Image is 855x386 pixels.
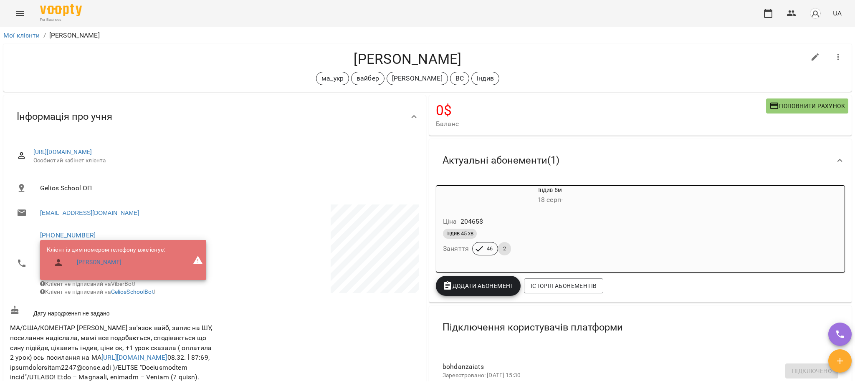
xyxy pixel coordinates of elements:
[40,231,96,239] a: [PHONE_NUMBER]
[498,245,511,252] span: 2
[436,119,766,129] span: Баланс
[833,9,842,18] span: UA
[111,288,154,295] a: GeliosSchoolBot
[40,280,136,287] span: Клієнт не підписаний на ViberBot!
[33,149,92,155] a: [URL][DOMAIN_NAME]
[455,73,464,83] p: ВС
[443,216,457,227] h6: Ціна
[537,196,563,204] span: 18 серп -
[531,281,597,291] span: Історія абонементів
[387,72,448,85] div: [PERSON_NAME]
[316,72,349,85] div: ма_укр
[40,183,412,193] span: Gelios School ОП
[40,288,156,295] span: Клієнт не підписаний на !
[809,8,821,19] img: avatar_s.png
[476,186,624,206] div: Індив 6м
[49,30,100,40] p: [PERSON_NAME]
[40,17,82,23] span: For Business
[460,217,483,227] p: 20465 $
[8,304,215,319] div: Дату народження не задано
[471,72,499,85] div: індив
[43,30,46,40] li: /
[436,186,624,265] button: Індив 6м18 серп- Ціна20465$Індив 45 хвЗаняття462
[769,101,845,111] span: Поповнити рахунок
[436,102,766,119] h4: 0 $
[443,371,825,380] p: Зареєстровано: [DATE] 15:30
[321,73,344,83] p: ма_укр
[429,139,852,182] div: Актуальні абонементи(1)
[10,50,805,68] h4: [PERSON_NAME]
[40,4,82,16] img: Voopty Logo
[357,73,379,83] p: вайбер
[830,5,845,21] button: UA
[436,186,476,206] div: Індив 6м
[443,321,623,334] span: Підключення користувачів платформи
[33,156,412,165] span: Особистий кабінет клієнта
[450,72,469,85] div: ВС
[443,281,514,291] span: Додати Абонемент
[477,73,494,83] p: індив
[3,30,852,40] nav: breadcrumb
[3,31,40,39] a: Мої клієнти
[482,245,498,252] span: 46
[524,278,603,293] button: Історія абонементів
[351,72,384,85] div: вайбер
[443,243,469,255] h6: Заняття
[40,209,139,217] a: [EMAIL_ADDRESS][DOMAIN_NAME]
[443,230,477,237] span: Індив 45 хв
[77,258,121,267] a: [PERSON_NAME]
[17,110,112,123] span: Інформація про учня
[443,362,825,372] span: bohdanzaiats
[101,353,167,361] a: [URL][DOMAIN_NAME]
[429,306,852,349] div: Підключення користувачів платформи
[3,95,426,138] div: Інформація про учня
[436,276,521,296] button: Додати Абонемент
[443,154,559,167] span: Актуальні абонементи ( 1 )
[392,73,443,83] p: [PERSON_NAME]
[10,3,30,23] button: Menu
[47,246,165,274] ul: Клієнт із цим номером телефону вже існує:
[766,98,848,114] button: Поповнити рахунок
